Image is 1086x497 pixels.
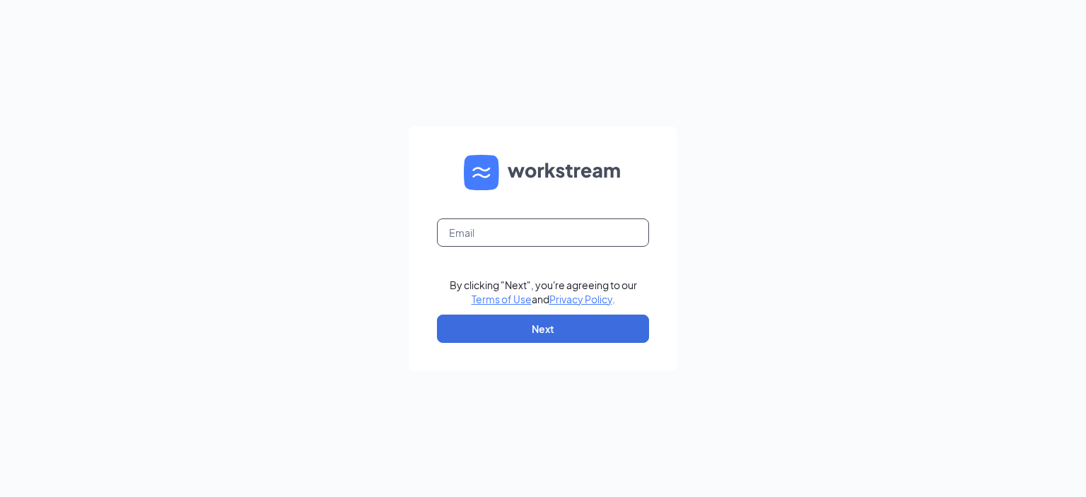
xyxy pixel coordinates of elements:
[472,293,532,305] a: Terms of Use
[549,293,612,305] a: Privacy Policy
[450,278,637,306] div: By clicking "Next", you're agreeing to our and .
[437,218,649,247] input: Email
[437,315,649,343] button: Next
[464,155,622,190] img: WS logo and Workstream text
